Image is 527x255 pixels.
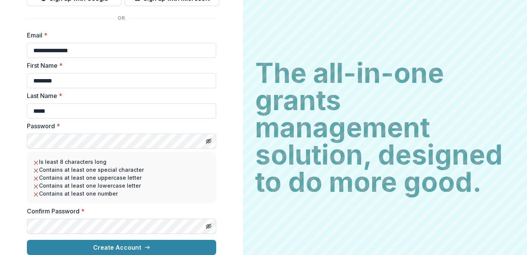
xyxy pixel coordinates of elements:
[203,220,215,232] button: Toggle password visibility
[33,174,210,182] li: Contains at least one uppercase letter
[27,91,212,100] label: Last Name
[27,61,212,70] label: First Name
[33,182,210,190] li: Contains at least one lowercase letter
[203,135,215,147] button: Toggle password visibility
[27,31,212,40] label: Email
[27,207,212,216] label: Confirm Password
[33,166,210,174] li: Contains at least one special character
[27,240,216,255] button: Create Account
[33,190,210,197] li: Contains at least one number
[27,121,212,131] label: Password
[33,158,210,166] li: Is least 8 characters long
